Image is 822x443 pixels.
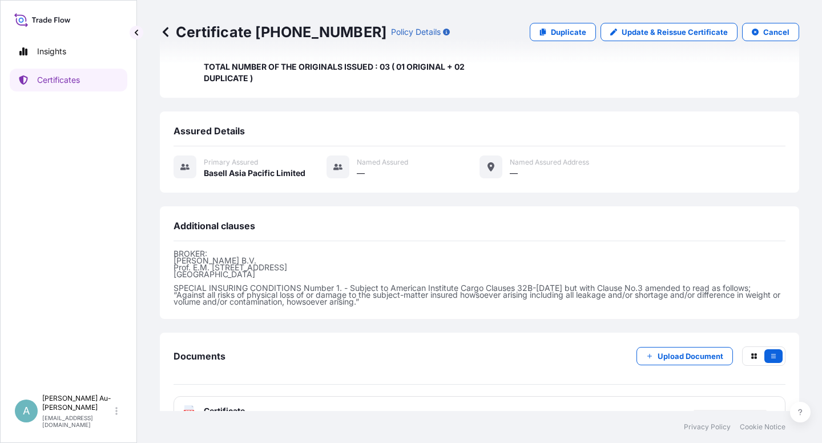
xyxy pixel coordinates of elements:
[174,350,225,362] span: Documents
[622,26,728,38] p: Update & Reissue Certificate
[10,69,127,91] a: Certificates
[174,250,785,305] p: BROKER: [PERSON_NAME] B.V. Prof. E.M. [STREET_ADDRESS] [GEOGRAPHIC_DATA] SPECIAL INSURING CONDITI...
[601,23,738,41] a: Update & Reissue Certificate
[42,414,113,428] p: [EMAIL_ADDRESS][DOMAIN_NAME]
[204,167,305,179] span: Basell Asia Pacific Limited
[357,167,365,179] span: —
[684,422,731,432] a: Privacy Policy
[23,405,30,417] span: A
[204,158,258,167] span: Primary assured
[160,23,386,41] p: Certificate [PHONE_NUMBER]
[391,26,441,38] p: Policy Details
[510,167,518,179] span: —
[551,26,586,38] p: Duplicate
[740,422,785,432] a: Cookie Notice
[530,23,596,41] a: Duplicate
[174,220,255,232] span: Additional clauses
[658,350,723,362] p: Upload Document
[37,74,80,86] p: Certificates
[742,23,799,41] button: Cancel
[357,158,408,167] span: Named Assured
[636,347,733,365] button: Upload Document
[10,40,127,63] a: Insights
[174,125,245,137] span: Assured Details
[186,410,193,414] text: PDF
[204,405,245,417] span: Certificate
[763,26,789,38] p: Cancel
[37,46,66,57] p: Insights
[42,394,113,412] p: [PERSON_NAME] Au-[PERSON_NAME]
[510,158,589,167] span: Named Assured Address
